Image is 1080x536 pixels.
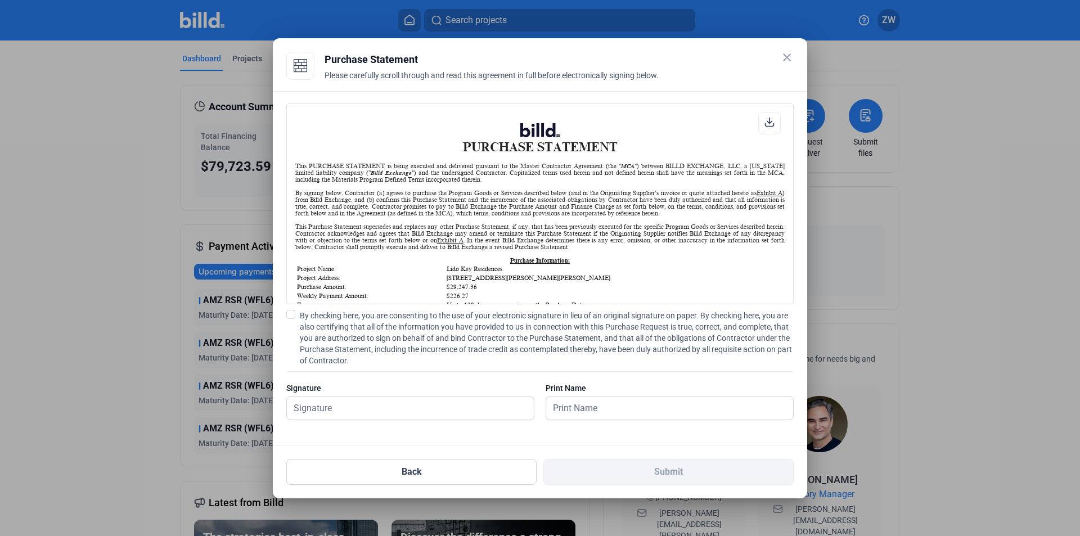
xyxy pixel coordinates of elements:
[286,382,534,394] div: Signature
[295,223,785,250] div: This Purchase Statement supersedes and replaces any other Purchase Statement, if any, that has be...
[371,169,412,176] i: Billd Exchange
[296,274,445,282] td: Project Address:
[510,257,570,264] u: Purchase Information:
[295,190,785,217] div: By signing below, Contractor (a) agrees to purchase the Program Goods or Services described below...
[325,70,794,94] div: Please carefully scroll through and read this agreement in full before electronically signing below.
[287,397,521,420] input: Signature
[437,237,463,244] u: Exhibit A
[546,397,781,420] input: Print Name
[296,283,445,291] td: Purchase Amount:
[286,459,537,485] button: Back
[296,292,445,300] td: Weekly Payment Amount:
[446,274,784,282] td: [STREET_ADDRESS][PERSON_NAME][PERSON_NAME]
[295,163,785,183] div: This PURCHASE STATEMENT is being executed and delivered pursuant to the Master Contractor Agreeme...
[780,51,794,64] mat-icon: close
[621,163,634,169] i: MCA
[296,301,445,309] td: Term:
[300,310,794,366] span: By checking here, you are consenting to the use of your electronic signature in lieu of an origin...
[295,123,785,154] h1: PURCHASE STATEMENT
[543,459,794,485] button: Submit
[446,292,784,300] td: $226.27
[446,301,784,309] td: Up to 120 days, commencing on the Purchase Date
[446,265,784,273] td: Lido Key Residences
[325,52,794,67] div: Purchase Statement
[296,265,445,273] td: Project Name:
[757,190,782,196] u: Exhibit A
[546,382,794,394] div: Print Name
[446,283,784,291] td: $29,247.36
